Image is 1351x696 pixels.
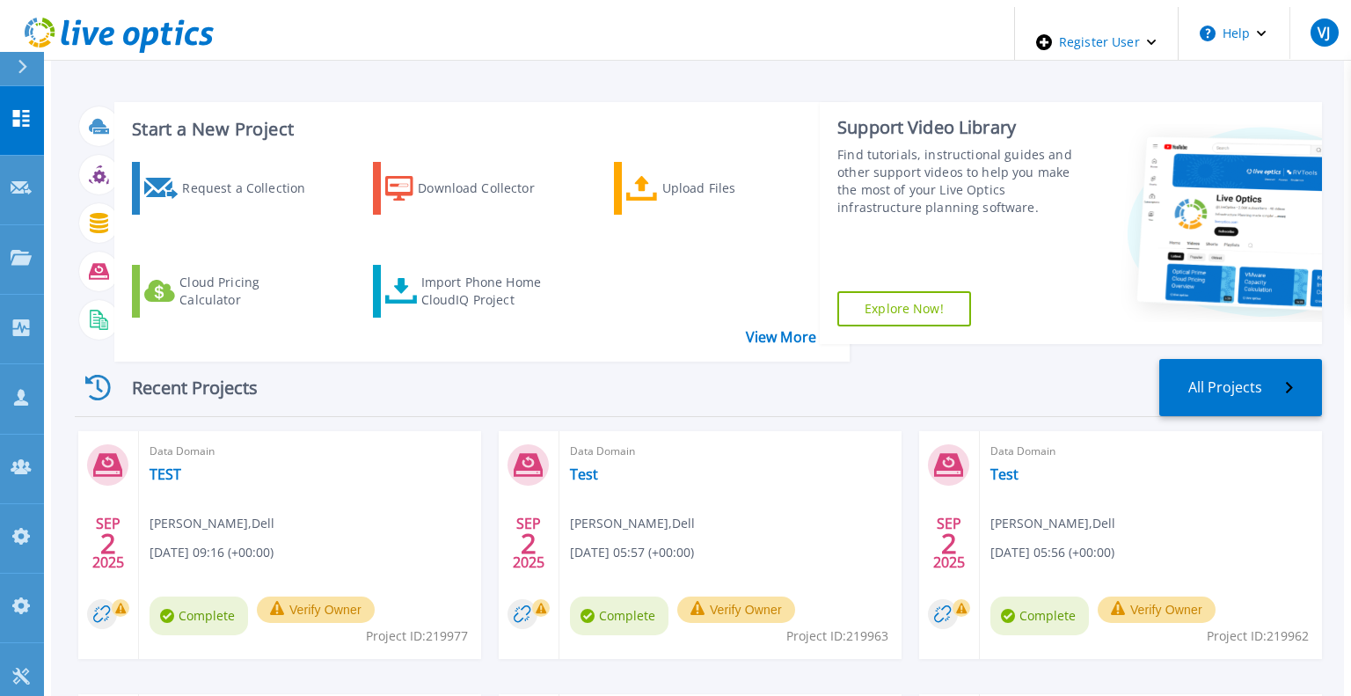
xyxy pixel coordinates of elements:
div: Upload Files [662,166,803,210]
button: Verify Owner [1098,597,1216,623]
a: Cloud Pricing Calculator [132,265,345,318]
span: 2 [100,536,116,551]
span: [PERSON_NAME] , Dell [150,514,274,533]
span: Complete [150,597,248,635]
span: Data Domain [150,442,471,461]
div: Request a Collection [182,166,323,210]
div: Import Phone Home CloudIQ Project [421,269,562,313]
div: SEP 2025 [91,511,125,575]
button: Help [1179,7,1289,60]
span: [DATE] 05:56 (+00:00) [990,543,1114,562]
a: View More [746,329,828,346]
div: Find tutorials, instructional guides and other support videos to help you make the most of your L... [837,146,1090,216]
span: Project ID: 219977 [366,626,468,646]
a: Upload Files [614,162,827,215]
div: Cloud Pricing Calculator [179,269,320,313]
span: 2 [941,536,957,551]
div: SEP 2025 [932,511,966,575]
a: Test [990,465,1019,483]
div: Register User [1015,7,1178,77]
span: [PERSON_NAME] , Dell [570,514,695,533]
span: VJ [1318,26,1330,40]
span: [DATE] 09:16 (+00:00) [150,543,274,562]
button: Verify Owner [257,597,375,623]
a: TEST [150,465,181,483]
span: Complete [990,597,1089,635]
span: Complete [570,597,668,635]
a: Request a Collection [132,162,345,215]
span: [DATE] 05:57 (+00:00) [570,543,694,562]
h3: Start a New Project [132,120,827,139]
span: Data Domain [990,442,1311,461]
button: Verify Owner [677,597,795,623]
span: Data Domain [570,442,891,461]
div: SEP 2025 [512,511,545,575]
a: Test [570,465,598,483]
span: [PERSON_NAME] , Dell [990,514,1115,533]
a: Explore Now! [837,291,971,326]
div: Download Collector [418,166,559,210]
div: Recent Projects [75,366,286,409]
a: Download Collector [373,162,586,215]
div: Support Video Library [837,116,1090,139]
a: All Projects [1159,359,1322,416]
span: Project ID: 219963 [786,626,888,646]
span: 2 [521,536,537,551]
span: Project ID: 219962 [1207,626,1309,646]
